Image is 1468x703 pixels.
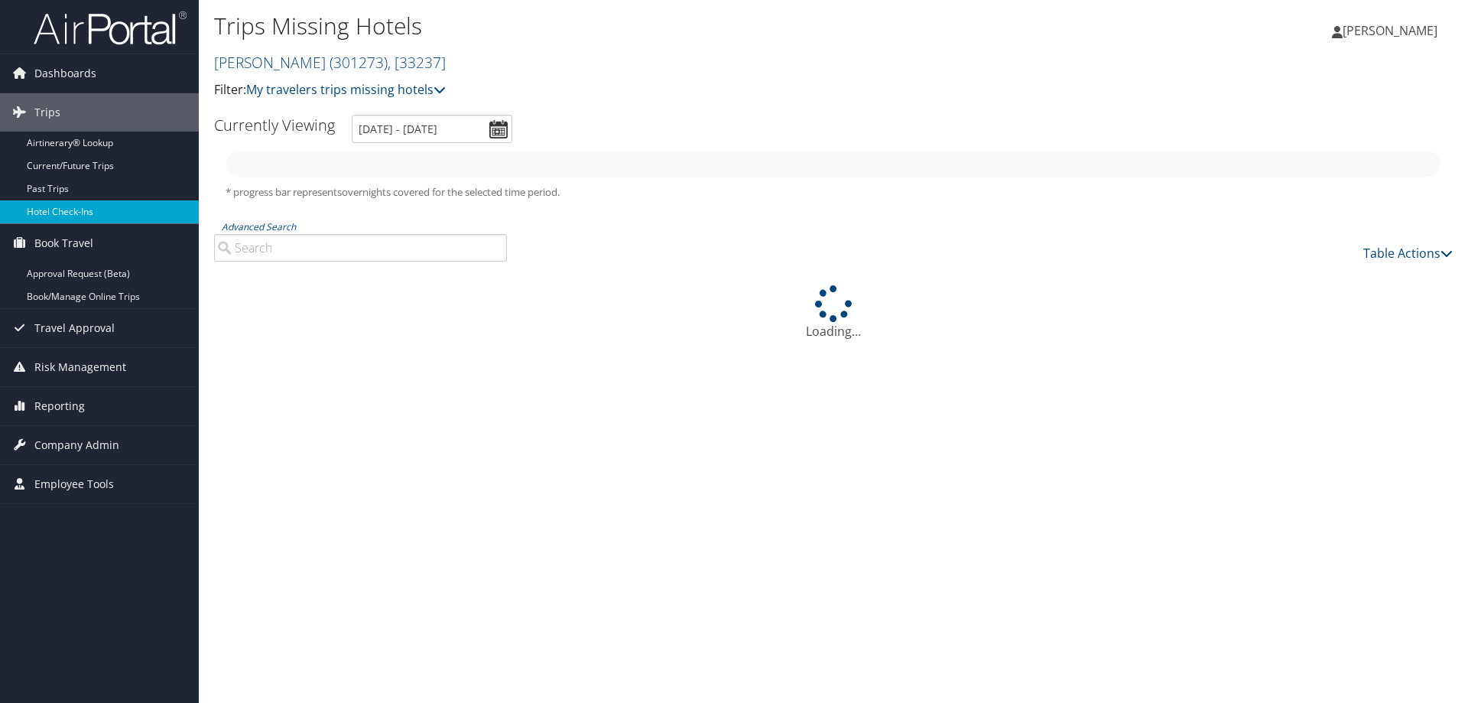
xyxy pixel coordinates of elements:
[388,52,446,73] span: , [ 33237 ]
[226,185,1441,200] h5: * progress bar represents overnights covered for the selected time period.
[34,348,126,386] span: Risk Management
[34,10,187,46] img: airportal-logo.png
[214,234,507,262] input: Advanced Search
[1343,22,1437,39] span: [PERSON_NAME]
[1363,245,1453,262] a: Table Actions
[34,309,115,347] span: Travel Approval
[1332,8,1453,54] a: [PERSON_NAME]
[214,52,446,73] a: [PERSON_NAME]
[214,285,1453,340] div: Loading...
[34,93,60,132] span: Trips
[34,465,114,503] span: Employee Tools
[34,54,96,93] span: Dashboards
[330,52,388,73] span: ( 301273 )
[246,81,446,98] a: My travelers trips missing hotels
[34,426,119,464] span: Company Admin
[352,115,512,143] input: [DATE] - [DATE]
[34,387,85,425] span: Reporting
[214,80,1040,100] p: Filter:
[214,115,335,135] h3: Currently Viewing
[34,224,93,262] span: Book Travel
[222,220,296,233] a: Advanced Search
[214,10,1040,42] h1: Trips Missing Hotels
